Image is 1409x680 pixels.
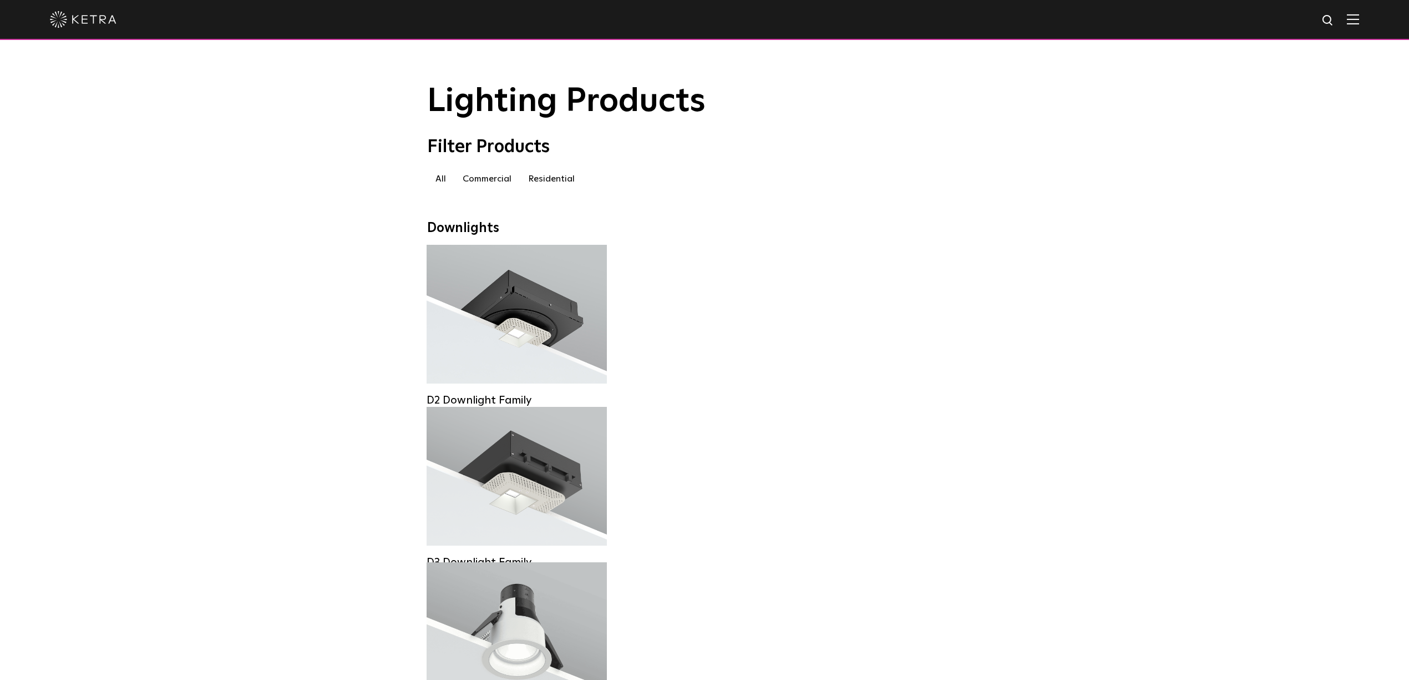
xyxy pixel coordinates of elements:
[427,556,607,569] div: D3 Downlight Family
[427,169,454,189] label: All
[427,85,706,118] span: Lighting Products
[520,169,583,189] label: Residential
[50,11,116,28] img: ketra-logo-2019-white
[1321,14,1335,28] img: search icon
[427,407,607,546] a: D3 Downlight Family Lumen Output:700 / 900 / 1100Colors:White / Black / Silver / Bronze / Paintab...
[1347,14,1359,24] img: Hamburger%20Nav.svg
[427,137,982,158] div: Filter Products
[427,220,982,236] div: Downlights
[427,245,607,390] a: D2 Downlight Family Lumen Output:1200Colors:White / Black / Gloss Black / Silver / Bronze / Silve...
[454,169,520,189] label: Commercial
[427,394,607,407] div: D2 Downlight Family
